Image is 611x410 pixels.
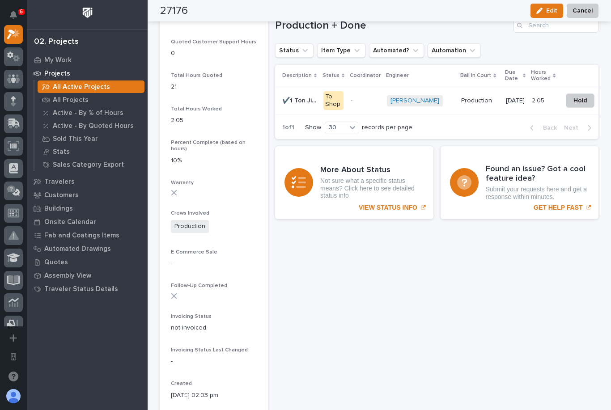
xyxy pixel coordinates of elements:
div: 02. Projects [34,37,79,47]
p: Active - By % of Hours [53,109,123,117]
a: All Projects [34,93,148,106]
button: Notifications [4,5,23,24]
p: Due Date [505,68,521,84]
a: Customers [27,188,148,202]
p: - [171,357,257,366]
h3: More About Status [320,165,424,175]
a: Active - By % of Hours [34,106,148,119]
p: Sales Category Export [53,161,124,169]
div: Notifications6 [11,11,23,25]
p: Hours Worked [531,68,551,84]
img: Stacker [9,9,27,27]
button: Start new chat [152,141,163,152]
button: users-avatar [4,387,23,406]
span: Crews Involved [171,211,209,216]
p: Onsite Calendar [44,218,96,226]
p: Not sure what a specific status means? Click here to see detailed status info [320,177,424,199]
span: Help Docs [18,113,49,122]
span: Total Hours Worked [171,106,222,112]
p: Description [282,71,312,80]
input: Search [513,18,598,33]
span: Next [564,124,584,132]
div: 🔗 [56,114,63,121]
p: Assembly View [44,272,91,280]
span: Edit [546,7,557,15]
span: Invoicing Status Last Changed [171,347,248,353]
span: Follow-Up Completed [171,283,227,288]
button: Item Type [317,43,365,58]
button: Cancel [567,4,598,18]
a: Active - By Quoted Hours [34,119,148,132]
p: Stats [53,148,70,156]
p: Projects [44,70,70,78]
p: Sold This Year [53,135,98,143]
p: [DATE] [506,97,525,105]
p: 21 [171,82,257,92]
span: Warranty [171,180,194,186]
p: 6 [20,8,23,15]
p: - [171,259,257,269]
button: Open workspace settings [4,347,23,366]
p: Production [461,95,494,105]
span: E-Commerce Sale [171,249,217,255]
p: GET HELP FAST [534,204,582,211]
div: Start new chat [30,139,147,148]
h1: Production + Done [275,19,510,32]
p: Automated Drawings [44,245,111,253]
p: Buildings [44,205,73,213]
p: 10% [171,156,257,165]
a: [PERSON_NAME] [390,97,439,105]
p: All Projects [53,96,89,104]
p: Coordinator [350,71,381,80]
a: Sold This Year [34,132,148,145]
p: VIEW STATUS INFO [359,204,417,211]
a: Powered byPylon [63,165,108,173]
img: 1736555164131-43832dd5-751b-4058-ba23-39d91318e5a0 [9,139,25,155]
a: Quotes [27,255,148,269]
p: My Work [44,56,72,64]
button: Back [523,124,560,132]
button: Add a new app... [4,329,23,347]
div: 30 [325,123,347,132]
p: Customers [44,191,79,199]
p: Travelers [44,178,75,186]
tr: ✔️1 Ton Jib Crane✔️1 Ton Jib Crane To Shop-[PERSON_NAME] ProductionProduction [DATE]2.052.05 Hold [275,87,609,114]
a: Buildings [27,202,148,215]
span: Production [171,220,209,233]
a: Stats [34,145,148,158]
div: We're available if you need us! [30,148,113,155]
a: 🔗Onboarding Call [52,110,118,126]
button: Open support chat [4,367,23,386]
p: records per page [362,124,412,131]
p: How can we help? [9,50,163,64]
div: 📖 [9,114,16,121]
p: Submit your requests here and get a response within minutes. [486,186,590,201]
p: ✔️1 Ton Jib Crane [282,95,318,105]
span: Back [538,124,557,132]
span: Invoicing Status [171,314,212,319]
p: Show [305,124,321,131]
h2: 27176 [160,4,188,17]
button: Next [560,124,598,132]
span: Quoted Customer Support Hours [171,39,256,45]
button: Automation [428,43,481,58]
a: Travelers [27,175,148,188]
a: All Active Projects [34,80,148,93]
span: Hold [573,95,587,106]
p: 0 [171,49,257,58]
p: Active - By Quoted Hours [53,122,134,130]
a: Assembly View [27,269,148,282]
a: GET HELP FAST [441,146,599,219]
p: Welcome 👋 [9,36,163,50]
div: To Shop [323,91,344,110]
span: Percent Complete (based on hours) [171,140,246,152]
span: Total Hours Quoted [171,73,222,78]
span: Onboarding Call [65,113,114,122]
a: Onsite Calendar [27,215,148,228]
p: 1 of 1 [275,117,301,139]
button: Hold [566,93,594,108]
a: Fab and Coatings Items [27,228,148,242]
a: 📖Help Docs [5,110,52,126]
p: 2.05 [171,116,257,125]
